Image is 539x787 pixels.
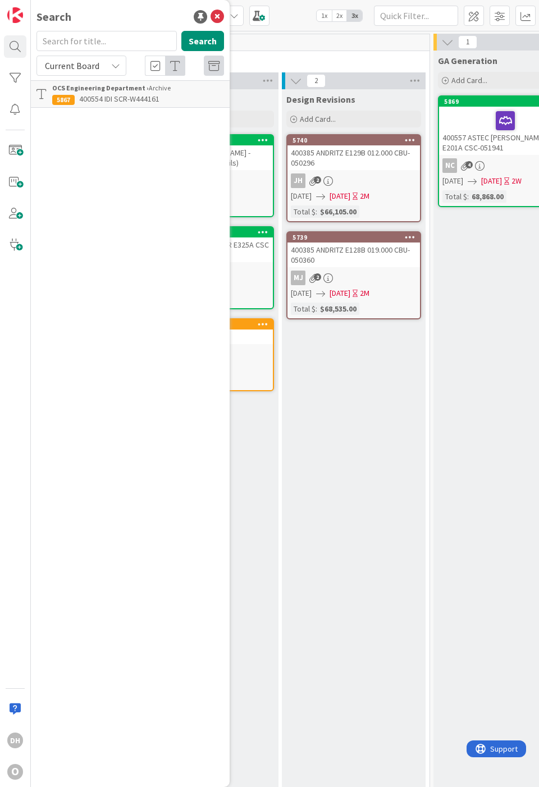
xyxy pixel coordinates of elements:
div: 5739 [293,234,420,241]
div: $68,535.00 [317,303,359,315]
div: 5740 [287,135,420,145]
b: OCS Engineering Department › [52,84,149,92]
div: 400385 ANDRITZ E128B 019.000 CBU- 050360 [287,242,420,267]
div: Archive [52,83,224,93]
div: DH [7,733,23,748]
div: Total $ [291,205,316,218]
span: : [467,190,469,203]
span: 1x [317,10,332,21]
span: [DATE] [330,287,350,299]
span: 2 [307,74,326,88]
div: MJ [291,271,305,285]
div: $66,105.00 [317,205,359,218]
div: Search [36,8,71,25]
div: MJ [287,271,420,285]
span: 2 [314,273,321,281]
span: Add Card... [451,75,487,85]
div: 68,868.00 [469,190,506,203]
span: Design Revisions [286,94,355,105]
div: 400385 ANDRITZ E129B 012.000 CBU- 050296 [287,145,420,170]
a: 5740400385 ANDRITZ E129B 012.000 CBU- 050296JH[DATE][DATE]2MTotal $:$66,105.00 [286,134,421,222]
span: : [316,205,317,218]
a: OCS Engineering Department ›Archive5867400554 IDI SCR-W444161 [31,80,230,108]
span: 2 [314,176,321,184]
div: 2M [360,287,369,299]
span: Add Card... [300,114,336,124]
div: Total $ [442,190,467,203]
span: 3x [347,10,362,21]
input: Search for title... [36,31,177,51]
div: 5739 [287,232,420,242]
img: Visit kanbanzone.com [7,7,23,23]
div: 5739400385 ANDRITZ E128B 019.000 CBU- 050360 [287,232,420,267]
div: 5867 [52,95,75,105]
span: [DATE] [291,190,312,202]
span: : [316,303,317,315]
span: Current Board [45,60,99,71]
span: 1 [458,35,477,49]
button: Search [181,31,224,51]
span: [DATE] [291,287,312,299]
span: 4 [465,161,473,168]
span: Engineering Reviewed [136,54,415,65]
span: [DATE] [330,190,350,202]
input: Quick Filter... [374,6,458,26]
div: NC [442,158,457,173]
div: 2M [360,190,369,202]
span: Support [24,2,51,15]
span: 2x [332,10,347,21]
span: GA Generation [438,55,497,66]
div: JH [287,173,420,188]
div: 5740 [293,136,420,144]
div: 5740400385 ANDRITZ E129B 012.000 CBU- 050296 [287,135,420,170]
a: 5739400385 ANDRITZ E128B 019.000 CBU- 050360MJ[DATE][DATE]2MTotal $:$68,535.00 [286,231,421,319]
span: [DATE] [442,175,463,187]
div: O [7,764,23,780]
span: [DATE] [481,175,502,187]
span: 400554 IDI SCR-W444161 [79,94,159,104]
div: 2W [511,175,522,187]
div: Total $ [291,303,316,315]
div: JH [291,173,305,188]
